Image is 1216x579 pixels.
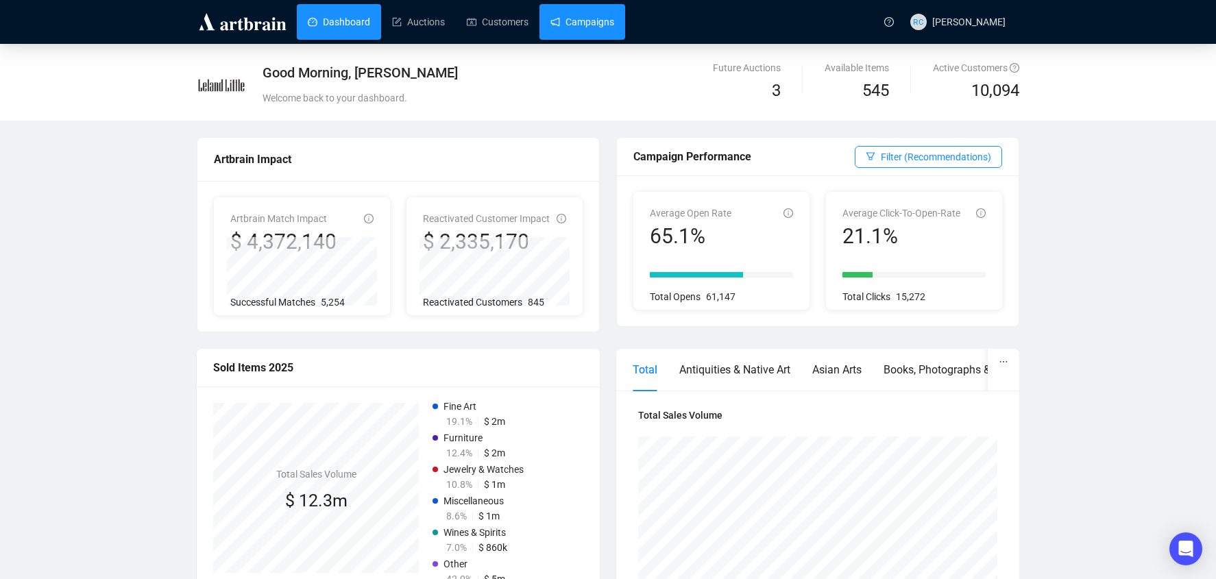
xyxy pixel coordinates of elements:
span: Average Open Rate [650,208,731,219]
a: Dashboard [308,4,370,40]
span: Total Opens [650,291,701,302]
a: Auctions [392,4,445,40]
div: Future Auctions [713,60,781,75]
span: Jewelry & Watches [443,464,524,475]
span: Miscellaneous [443,495,504,506]
span: $ 12.3m [285,491,348,510]
div: Asian Arts [812,361,862,378]
span: 10,094 [971,78,1019,104]
span: info-circle [364,214,374,223]
span: 7.0% [446,542,467,553]
span: $ 1m [478,510,500,521]
div: Open Intercom Messenger [1169,532,1202,565]
span: $ 2m [484,447,505,458]
span: Other [443,558,467,569]
div: $ 2,335,170 [423,229,550,255]
span: info-circle [557,214,566,223]
span: $ 860k [478,542,507,553]
a: Customers [467,4,528,40]
span: 12.4% [446,447,472,458]
span: 10.8% [446,479,472,490]
button: ellipsis [988,349,1019,375]
button: Filter (Recommendations) [855,146,1002,168]
span: Furniture [443,432,483,443]
span: 19.1% [446,416,472,427]
span: $ 1m [484,479,505,490]
span: $ 2m [484,416,505,427]
div: Available Items [825,60,889,75]
div: Welcome back to your dashboard. [263,90,742,106]
span: Active Customers [933,62,1019,73]
div: Antiquities & Native Art [679,361,790,378]
a: Campaigns [550,4,614,40]
span: 5,254 [321,297,345,308]
div: Books, Photographs & Ephemera [884,361,1042,378]
span: 15,272 [896,291,925,302]
span: filter [866,151,875,161]
img: e73b4077b714-LelandLittle.jpg [197,61,245,109]
div: Total [633,361,657,378]
span: Successful Matches [230,297,315,308]
span: info-circle [783,208,793,218]
div: 21.1% [842,223,960,249]
span: Fine Art [443,401,476,412]
div: 65.1% [650,223,731,249]
span: ellipsis [999,357,1008,367]
div: Good Morning, [PERSON_NAME] [263,63,742,82]
span: Total Clicks [842,291,890,302]
div: Sold Items 2025 [213,359,583,376]
h4: Total Sales Volume [276,467,356,482]
span: Filter (Recommendations) [881,149,991,164]
span: Reactivated Customers [423,297,522,308]
span: Reactivated Customer Impact [423,213,550,224]
h4: Total Sales Volume [638,408,997,423]
span: info-circle [976,208,986,218]
div: Artbrain Impact [214,151,583,168]
div: Campaign Performance [633,148,855,165]
span: 3 [772,81,781,100]
span: 545 [862,81,889,100]
span: RC [913,15,923,28]
img: logo [197,11,289,33]
span: Artbrain Match Impact [230,213,327,224]
div: $ 4,372,140 [230,229,337,255]
span: Wines & Spirits [443,527,506,538]
span: 61,147 [706,291,735,302]
span: question-circle [1010,63,1019,73]
span: 8.6% [446,510,467,521]
span: 845 [528,297,544,308]
span: [PERSON_NAME] [932,16,1006,27]
span: Average Click-To-Open-Rate [842,208,960,219]
span: question-circle [884,17,894,27]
